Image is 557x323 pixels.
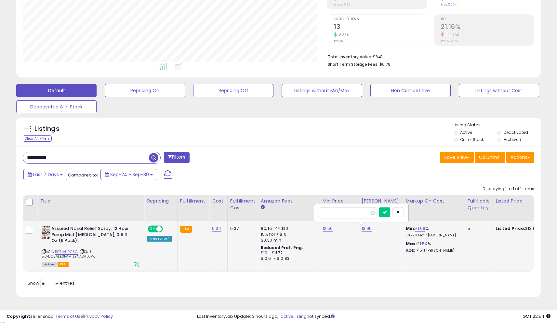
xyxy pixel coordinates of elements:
[34,124,60,133] h5: Listings
[337,33,349,37] small: 8.33%
[483,186,534,192] div: Displaying 1 to 1 of 1 items
[110,171,149,178] span: Sep-24 - Sep-30
[105,84,185,97] button: Repricing On
[406,233,460,238] p: -0.72% Profit [PERSON_NAME]
[454,122,541,128] p: Listing States:
[100,169,157,180] button: Sep-24 - Sep-30
[406,225,416,232] b: Min:
[370,84,451,97] button: Non Competitive
[147,198,175,204] div: Repricing
[230,226,253,232] div: 5.37
[261,198,317,204] div: Amazon Fees
[328,62,378,67] b: Short Term Storage Fees:
[440,152,474,163] button: Save View
[334,18,427,21] span: Ordered Items
[261,237,315,243] div: $0.30 min
[261,204,265,210] small: Amazon Fees.
[328,54,372,60] b: Total Inventory Value:
[441,39,458,43] small: Prev: 26.37%
[261,232,315,237] div: 15% for > $10
[230,198,255,211] div: Fulfillment Cost
[479,154,499,161] span: Columns
[323,198,356,204] div: Min Price
[42,226,50,239] img: 51qm9yCJolL._SL40_.jpg
[16,84,97,97] button: Default
[148,226,156,232] span: ON
[212,225,221,232] a: 5.34
[406,241,460,253] div: %
[68,172,98,178] span: Compared to:
[33,171,59,178] span: Last 7 Days
[334,39,344,43] small: Prev: 12
[23,169,67,180] button: Last 7 Days
[180,226,192,233] small: FBA
[16,100,97,113] button: Deactivated & In Stock
[42,226,139,267] div: ASIN:
[328,52,529,60] li: $641
[441,18,534,21] span: ROI
[7,314,113,320] div: seller snap | |
[506,152,534,163] button: Actions
[444,33,459,37] small: -19.76%
[147,236,172,242] div: Amazon AI *
[496,198,552,204] div: Listed Price
[496,225,525,232] b: Listed Price:
[261,250,315,256] div: $10 - $11.72
[460,137,484,142] label: Out of Stock
[406,226,460,238] div: %
[441,23,534,32] h2: 21.16%
[403,195,465,221] th: The percentage added to the cost of goods (COGS) that forms the calculator for Min & Max prices.
[406,248,460,253] p: 8.24% Profit [PERSON_NAME]
[23,135,52,142] div: Clear All Filters
[323,225,333,232] a: 12.50
[7,313,30,319] strong: Copyright
[523,313,550,319] span: 2025-10-9 22:54 GMT
[362,198,400,204] div: [PERSON_NAME]
[496,226,550,232] div: $13.69
[282,84,362,97] button: Listings without Min/Max
[278,313,307,319] a: 1 active listing
[193,84,273,97] button: Repricing Off
[334,23,427,32] h2: 13
[406,198,462,204] div: Markup on Cost
[180,198,206,204] div: Fulfillment
[261,245,303,250] b: Reduced Prof. Rng.
[162,226,172,232] span: OFF
[504,130,528,135] label: Deactivated
[415,225,425,232] a: -1.69
[468,226,488,232] div: 5
[164,152,189,163] button: Filters
[261,226,315,232] div: 8% for <= $10
[362,225,372,232] a: 13.95
[197,314,550,320] div: Last InventoryLab Update: 3 hours ago, not synced.
[379,61,391,67] span: $0.79
[441,3,457,7] small: Prev: 5.00%
[475,152,505,163] button: Columns
[51,226,130,246] b: Assured Nasal Relief Spray, 12 Hour Pump Mist [MEDICAL_DATA], 0.5 fl. Oz (6 Pack)
[40,198,141,204] div: Title
[84,313,113,319] a: Privacy Policy
[261,256,315,261] div: $10.01 - $10.83
[504,137,521,142] label: Archived
[459,84,539,97] button: Listings without Cost
[460,130,472,135] label: Active
[468,198,490,211] div: Fulfillable Quantity
[42,249,95,259] span: | SKU: 5.34JCSALESFAMILYNASAL6PK
[58,262,69,267] span: FBA
[334,3,351,7] small: Prev: $16.90
[417,241,428,247] a: 21.54
[406,241,417,247] b: Max:
[212,198,225,204] div: Cost
[42,262,57,267] span: All listings currently available for purchase on Amazon
[55,249,78,255] a: B071VHRC5G
[56,313,83,319] a: Terms of Use
[28,280,74,286] span: Show: entries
